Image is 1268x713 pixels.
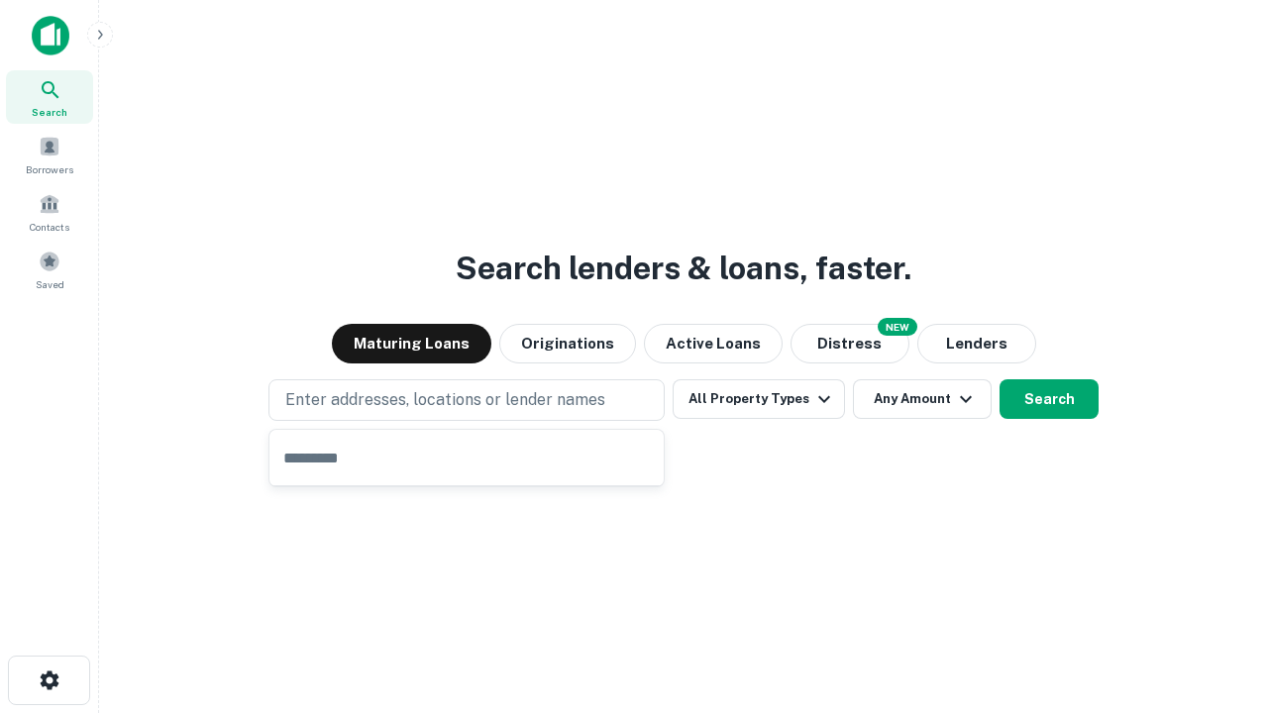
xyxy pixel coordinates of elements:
a: Contacts [6,185,93,239]
p: Enter addresses, locations or lender names [285,388,605,412]
a: Saved [6,243,93,296]
h3: Search lenders & loans, faster. [456,245,911,292]
div: NEW [878,318,917,336]
span: Borrowers [26,161,73,177]
a: Search [6,70,93,124]
span: Contacts [30,219,69,235]
button: Enter addresses, locations or lender names [268,379,665,421]
button: Maturing Loans [332,324,491,363]
button: Search distressed loans with lien and other non-mortgage details. [791,324,909,363]
button: Search [1000,379,1099,419]
button: Any Amount [853,379,992,419]
img: capitalize-icon.png [32,16,69,55]
button: Originations [499,324,636,363]
button: Active Loans [644,324,783,363]
span: Search [32,104,67,120]
a: Borrowers [6,128,93,181]
button: Lenders [917,324,1036,363]
iframe: Chat Widget [1169,555,1268,650]
button: All Property Types [673,379,845,419]
span: Saved [36,276,64,292]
